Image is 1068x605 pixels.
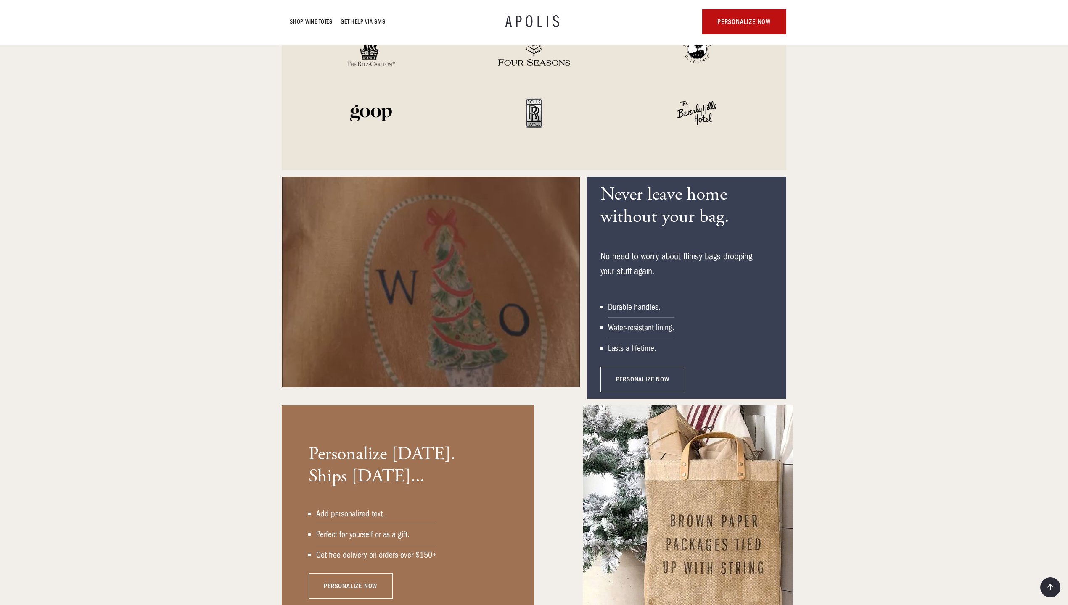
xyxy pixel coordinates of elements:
div: Durable handles. [608,302,674,312]
a: GET HELP VIA SMS [341,17,386,27]
a: Personalize now [702,9,786,34]
a: Personalize now [309,573,393,599]
div: Perfect for yourself or as a gift. [316,529,436,539]
a: APOLIS [505,13,563,30]
p: No need to worry about flimsy bags dropping your stuff again. [600,249,762,279]
div: Water-resistant lining. [608,323,674,333]
div: Add personalized text. [316,509,436,519]
h3: Never leave home without your bag. [600,184,762,228]
div: Get free delivery on orders over $150+ [316,550,436,560]
h3: Personalize [DATE]. Ships [DATE]... [309,443,455,488]
a: Personalize now [600,367,685,392]
a: Shop Wine Totes [290,17,333,27]
div: Lasts a lifetime. [608,343,674,353]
